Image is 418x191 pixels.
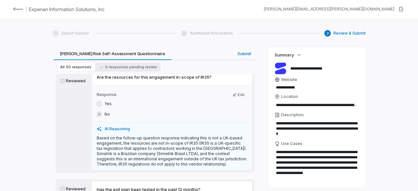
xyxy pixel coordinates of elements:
[13,4,24,14] img: Clerk Logo
[275,119,359,138] textarea: Description
[60,78,86,84] label: Reviewed
[324,30,331,37] div: 3
[97,135,247,167] p: Based on the follow-up question response indicating this is not a UK-based engagement, the resour...
[275,101,359,110] input: Location
[104,101,112,106] label: Yes
[281,112,304,118] span: Description
[275,52,294,58] span: Summary
[281,77,297,82] span: Website
[230,91,247,99] button: Edit
[235,49,254,58] span: Submit
[273,49,303,61] button: Summary
[97,74,212,80] span: Are the resources for this engagement in-scope of IR35?
[275,84,349,91] input: Website
[104,112,110,117] label: No
[181,30,187,37] div: 2
[61,31,89,36] span: Select Vendor
[52,30,59,37] div: 1
[281,94,298,99] span: Location
[333,31,366,36] span: Review & Submit
[97,92,229,97] label: Response
[66,65,91,70] span: 50 responses
[57,49,168,58] span: [PERSON_NAME] Risk Self-Assessment Questionnaire
[264,7,394,12] div: [PERSON_NAME][EMAIL_ADDRESS][PERSON_NAME][DOMAIN_NAME]
[60,79,65,83] button: Reviewed
[99,65,157,70] span: 0 responses pending review
[281,141,302,146] span: Use Cases
[29,6,104,13] h1: Experian Information Solutions, Inc
[104,126,130,132] span: AI Reasoning
[275,148,359,183] textarea: Use Cases
[190,31,233,36] span: Additional Information
[56,63,95,72] button: All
